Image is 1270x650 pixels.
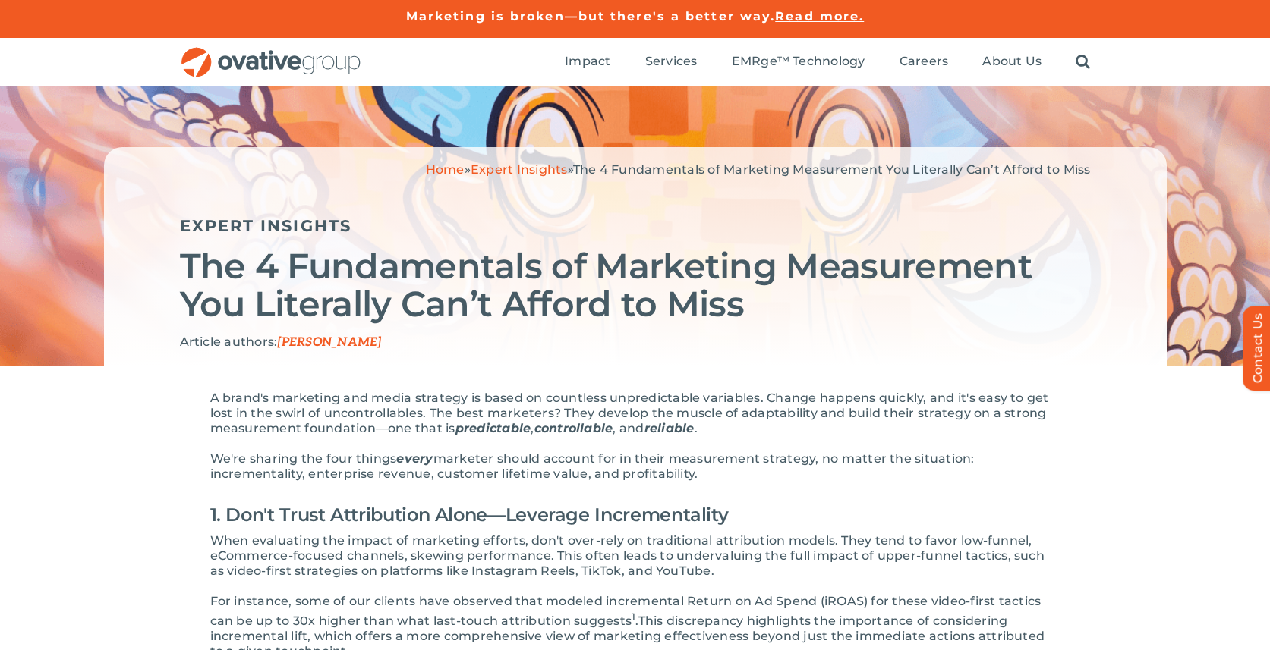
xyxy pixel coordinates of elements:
[180,216,352,235] a: Expert Insights
[565,54,610,71] a: Impact
[426,162,465,177] a: Home
[210,594,1042,628] span: For instance, some of our clients have observed that modeled incremental Return on Ad Spend (iROA...
[613,421,644,435] span: , and
[210,451,975,481] span: marketer should account for in their measurement strategy, no matter the situation: incrementalit...
[210,391,1049,435] span: A brand's marketing and media strategy is based on countless unpredictable variables. Change happ...
[1076,54,1090,71] a: Search
[180,247,1091,323] h2: The 4 Fundamentals of Marketing Measurement You Literally Can’t Afford to Miss
[531,421,534,435] span: ,
[644,421,695,435] span: reliable
[426,162,1091,177] span: » »
[406,9,776,24] a: Marketing is broken—but there's a better way.
[732,54,865,69] span: EMRge™ Technology
[471,162,568,177] a: Expert Insights
[645,54,698,71] a: Services
[210,497,1060,533] h2: 1. Don't Trust Attribution Alone—Leverage Incrementality
[210,533,1045,578] span: When evaluating the impact of marketing efforts, don't over-rely on traditional attribution model...
[180,334,1091,350] p: Article authors:
[534,421,613,435] span: controllable
[573,162,1091,177] span: The 4 Fundamentals of Marketing Measurement You Literally Can’t Afford to Miss
[565,38,1090,86] nav: Menu
[645,54,698,69] span: Services
[180,46,362,60] a: OG_Full_horizontal_RGB
[695,421,698,435] span: .
[210,451,397,466] span: We're sharing the four things
[277,335,381,350] span: [PERSON_NAME]
[775,9,864,24] a: Read more.
[455,421,531,435] span: predictable
[900,54,949,71] a: Careers
[982,54,1042,71] a: About Us
[732,54,865,71] a: EMRge™ Technology
[900,54,949,69] span: Careers
[396,451,433,466] span: every
[982,54,1042,69] span: About Us
[632,611,635,623] sup: 1
[565,54,610,69] span: Impact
